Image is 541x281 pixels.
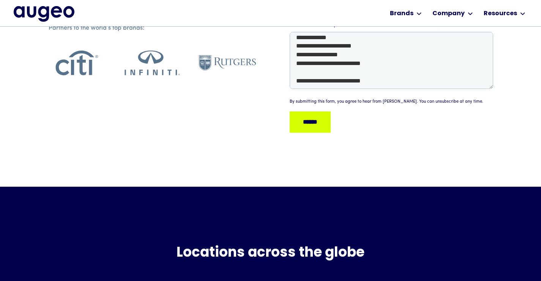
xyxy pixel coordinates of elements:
div: Brands [390,9,413,18]
a: home [14,6,74,21]
div: Company [432,9,465,18]
h3: Locations across the globe [177,244,364,263]
img: Augeo's full logo in midnight blue. [14,6,74,21]
div: By submitting this form, you agree to hear from [PERSON_NAME]. You can unsubscribe at any time. [290,99,483,105]
div: Resources [484,9,517,18]
div: Partners to the world’s top brands: [49,24,256,33]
